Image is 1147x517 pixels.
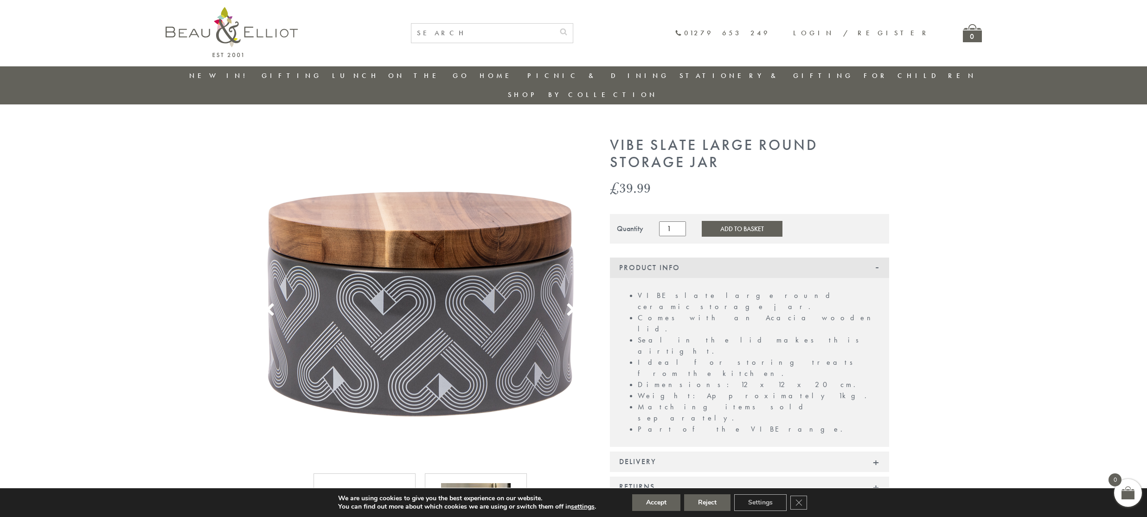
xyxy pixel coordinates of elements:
a: 01279 653 249 [675,29,770,37]
li: Ideal for storing treats from the kitchen. [638,357,880,379]
div: Quantity [617,225,643,233]
div: Delivery [610,452,889,472]
button: Settings [734,494,787,511]
li: Weight: Approximately 1kg. [638,390,880,401]
li: Dimensions: 12 x 12 x 20 cm. [638,379,880,390]
button: Accept [632,494,680,511]
span: £ [610,178,619,197]
a: Stationery & Gifting [679,71,853,80]
button: Close GDPR Cookie Banner [790,496,807,510]
img: logo [166,7,298,57]
span: 0 [1109,473,1121,486]
h1: Vibe Slate Large Round Storage Jar [610,137,889,171]
a: Home [480,71,517,80]
div: Returns [610,477,889,497]
li: VIBE slate large round ceramic storage jar. [638,290,880,312]
div: Product Info [610,258,889,278]
p: We are using cookies to give you the best experience on our website. [338,494,596,503]
a: Gifting [262,71,322,80]
button: Add to Basket [702,221,782,237]
a: Shop by collection [508,90,658,99]
bdi: 39.99 [610,178,651,197]
a: 0 [963,24,982,42]
button: Reject [684,494,730,511]
a: New in! [189,71,251,80]
li: Seal in the lid makes this airtight. [638,335,880,357]
a: Lunch On The Go [332,71,469,80]
img: VIBE Slate Large Round Storage Jar [258,137,583,462]
a: For Children [864,71,976,80]
input: SEARCH [411,24,554,43]
a: Login / Register [793,28,930,38]
button: settings [571,503,595,511]
li: Comes with an Acacia wooden lid. [638,312,880,335]
li: Part of the VIBE range. [638,424,880,435]
li: Matching items sold separately. [638,401,880,424]
input: Product quantity [659,221,686,236]
p: You can find out more about which cookies we are using or switch them off in . [338,503,596,511]
a: Picnic & Dining [527,71,669,80]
